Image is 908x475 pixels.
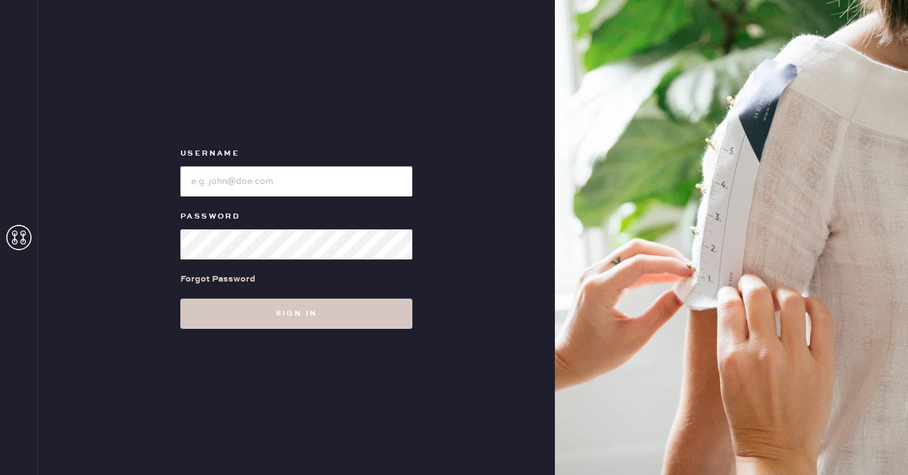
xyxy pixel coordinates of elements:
[180,166,412,197] input: e.g. john@doe.com
[180,272,255,286] div: Forgot Password
[180,260,255,299] a: Forgot Password
[180,299,412,329] button: Sign in
[180,146,412,161] label: Username
[180,209,412,224] label: Password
